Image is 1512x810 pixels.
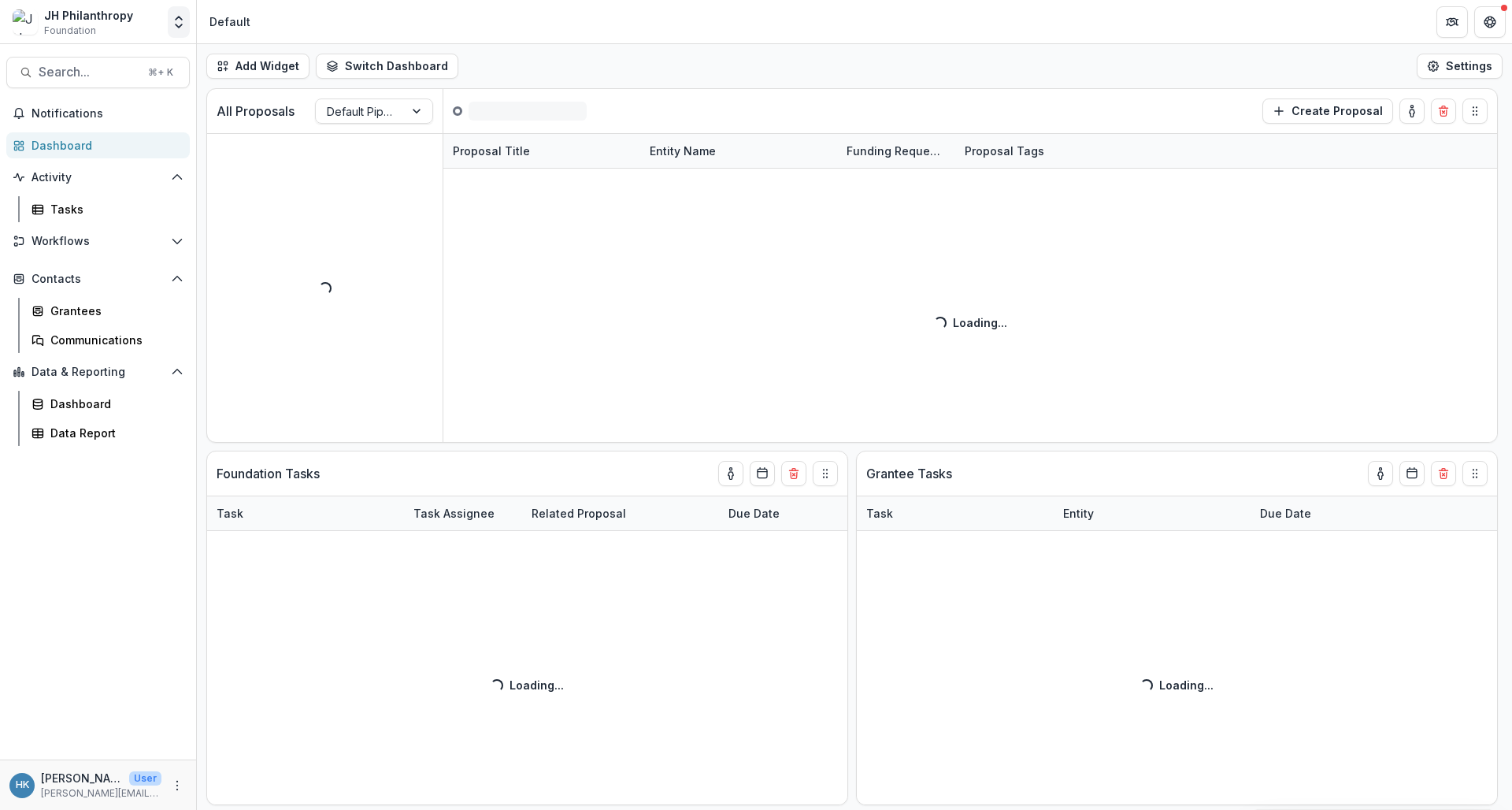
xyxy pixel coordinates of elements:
[41,770,123,786] p: [PERSON_NAME]
[50,396,177,412] div: Dashboard
[145,64,176,81] div: ⌘ + K
[6,359,190,385] button: Open Data & Reporting
[25,196,190,222] a: Tasks
[1399,461,1425,486] button: Calendar
[168,776,187,795] button: More
[25,420,190,446] a: Data Report
[1474,6,1506,38] button: Get Help
[31,235,165,248] span: Workflows
[206,54,309,79] button: Add Widget
[50,332,177,348] div: Communications
[50,425,177,441] div: Data Report
[31,366,165,379] span: Data & Reporting
[209,13,250,30] div: Default
[6,132,190,158] a: Dashboard
[217,464,320,483] p: Foundation Tasks
[1431,461,1456,486] button: Delete card
[6,101,190,126] button: Notifications
[781,461,806,486] button: Delete card
[1399,98,1425,124] button: toggle-assigned-to-me
[25,391,190,417] a: Dashboard
[6,57,190,88] button: Search...
[16,780,29,790] div: Hannah Kaplan
[50,201,177,217] div: Tasks
[50,303,177,319] div: Grantees
[129,771,161,786] p: User
[866,464,952,483] p: Grantee Tasks
[1431,98,1456,124] button: Delete card
[1368,461,1393,486] button: toggle-assigned-to-me
[1436,6,1468,38] button: Partners
[31,273,165,286] span: Contacts
[25,327,190,353] a: Communications
[316,54,458,79] button: Switch Dashboard
[13,9,38,35] img: JH Philanthropy
[203,10,257,33] nav: breadcrumb
[718,461,743,486] button: toggle-assigned-to-me
[1417,54,1503,79] button: Settings
[217,102,295,121] p: All Proposals
[31,137,177,154] div: Dashboard
[6,266,190,292] button: Open Contacts
[1262,98,1393,124] button: Create Proposal
[1462,98,1488,124] button: Drag
[31,107,183,121] span: Notifications
[44,24,96,38] span: Foundation
[813,461,838,486] button: Drag
[1462,461,1488,486] button: Drag
[39,65,139,80] span: Search...
[44,7,133,24] div: JH Philanthropy
[41,786,161,801] p: [PERSON_NAME][EMAIL_ADDRESS][DOMAIN_NAME]
[750,461,775,486] button: Calendar
[6,229,190,254] button: Open Workflows
[6,165,190,190] button: Open Activity
[25,298,190,324] a: Grantees
[31,171,165,184] span: Activity
[168,6,190,38] button: Open entity switcher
